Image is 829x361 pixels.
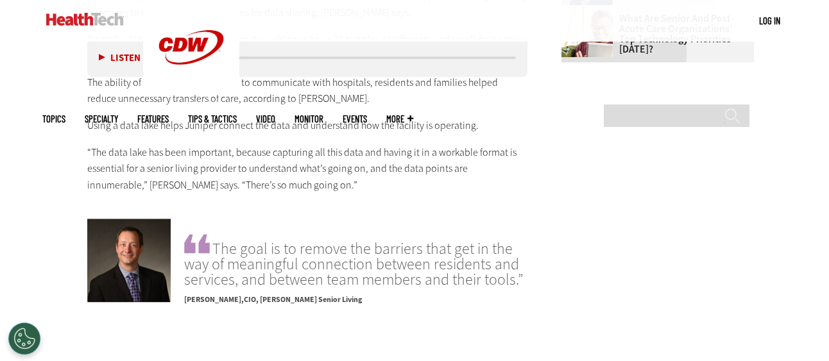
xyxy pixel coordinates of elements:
[295,114,323,124] a: MonITor
[759,15,780,26] a: Log in
[137,114,169,124] a: Features
[87,144,527,194] p: “The data lake has been important, because capturing all this data and having it in a workable fo...
[87,219,171,302] img: Hans Keller, CIO, Erickson Senior Living
[8,323,40,355] div: Cookies Settings
[386,114,413,124] span: More
[188,114,237,124] a: Tips & Tactics
[184,294,244,305] span: [PERSON_NAME]
[46,13,124,26] img: Home
[85,114,118,124] span: Specialty
[256,114,275,124] a: Video
[143,85,239,98] a: CDW
[184,231,527,287] span: The goal is to remove the barriers that get in the way of meaningful connection between residents...
[42,114,65,124] span: Topics
[343,114,367,124] a: Events
[759,14,780,28] div: User menu
[184,287,527,306] p: CIO, [PERSON_NAME] Senior Living
[8,323,40,355] button: Open Preferences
